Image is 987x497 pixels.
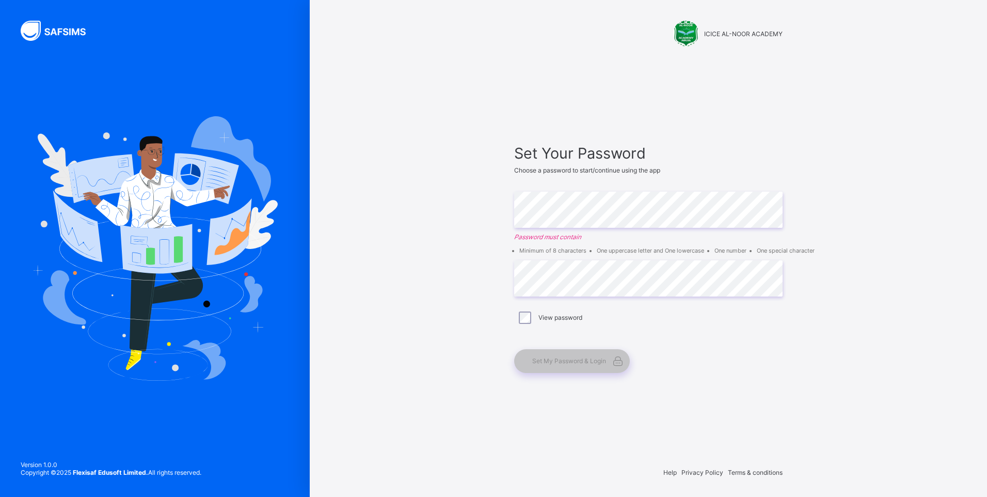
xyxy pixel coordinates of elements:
[714,247,746,254] li: One number
[519,247,586,254] li: Minimum of 8 characters
[532,357,606,365] span: Set My Password & Login
[21,461,201,469] span: Version 1.0.0
[514,144,783,162] span: Set Your Password
[514,166,660,174] span: Choose a password to start/continue using the app
[704,30,783,38] span: ICICE AL-NOOR ACADEMY
[597,247,704,254] li: One uppercase letter and One lowercase
[728,469,783,476] span: Terms & conditions
[673,21,699,46] img: ICICE AL-NOOR ACADEMY
[663,469,677,476] span: Help
[21,469,201,476] span: Copyright © 2025 All rights reserved.
[32,116,278,381] img: Hero Image
[73,469,148,476] strong: Flexisaf Edusoft Limited.
[757,247,815,254] li: One special character
[21,21,98,41] img: SAFSIMS Logo
[514,233,783,241] em: Password must contain
[538,314,582,321] label: View password
[681,469,723,476] span: Privacy Policy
